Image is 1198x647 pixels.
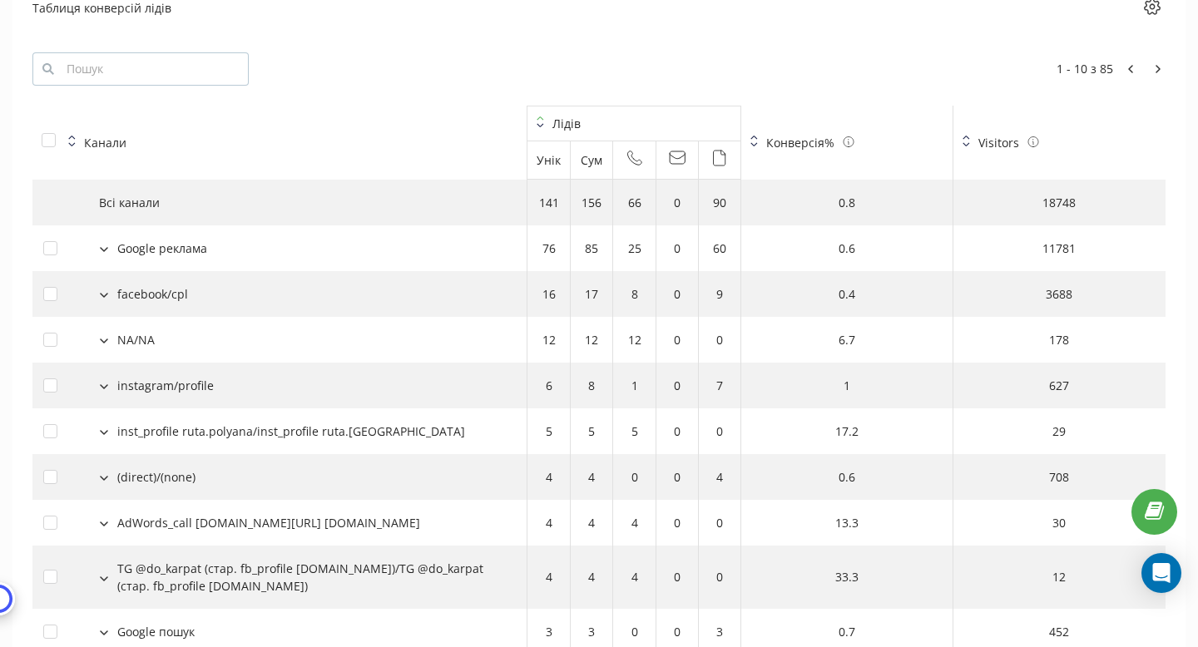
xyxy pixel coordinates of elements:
td: 90 [699,180,741,225]
div: inst_profile ruta.polyana/inst_profile ruta.[GEOGRAPHIC_DATA] [117,422,465,440]
td: 4 [527,454,571,500]
td: 141 [527,180,571,225]
td: 4 [613,546,656,609]
td: 0.6 [741,454,953,500]
td: 0 [699,500,741,546]
td: 4 [527,546,571,609]
td: 25 [613,225,656,271]
td: 5 [571,408,613,454]
td: 29 [953,408,1166,454]
td: 4 [613,500,656,546]
div: Всі канали [99,194,160,211]
td: 4 [571,500,613,546]
td: 7 [699,363,741,408]
td: 18748 [953,180,1166,225]
td: 0 [656,317,699,363]
th: Лідів [527,106,740,141]
div: (direct)/(none) [117,468,196,486]
td: 17.2 [741,408,953,454]
td: 3688 [953,271,1166,317]
td: 0.6 [741,225,953,271]
td: 11781 [953,225,1166,271]
td: 0 [613,454,656,500]
td: 60 [699,225,741,271]
td: 0 [656,180,699,225]
td: 178 [953,317,1166,363]
td: 1 [613,363,656,408]
td: 12 [571,317,613,363]
td: 1 [741,363,953,408]
td: 6 [527,363,571,408]
td: 6.7 [741,317,953,363]
td: 0 [699,408,741,454]
div: Конверсія % [766,134,834,151]
td: 708 [953,454,1166,500]
td: 8 [571,363,613,408]
td: 5 [527,408,571,454]
td: 4 [571,546,613,609]
div: facebook/cpl [117,285,188,303]
td: 4 [527,500,571,546]
td: 12 [527,317,571,363]
td: 0 [699,546,741,609]
td: 9 [699,271,741,317]
td: 12 [953,546,1166,609]
td: 0 [656,500,699,546]
div: Open Intercom Messenger [1141,553,1181,593]
th: Канали [32,106,527,180]
div: NA/NA [117,331,155,348]
td: 627 [953,363,1166,408]
div: AdWords_call [DOMAIN_NAME][URL] [DOMAIN_NAME] [117,514,420,531]
td: 0 [656,225,699,271]
td: 17 [571,271,613,317]
td: 66 [613,180,656,225]
td: 0.4 [741,271,953,317]
td: 0 [656,546,699,609]
td: 0 [656,363,699,408]
input: Пошук [32,52,249,86]
div: instagram/profile [117,377,214,394]
td: 0 [656,271,699,317]
td: 0.8 [741,180,953,225]
div: TG @do_karpat (стар. fb_profile [DOMAIN_NAME])/TG @do_karpat (стар. fb_profile [DOMAIN_NAME]) [117,560,516,595]
div: 1 - 10 з 85 [1057,61,1166,77]
th: Сум [571,141,613,180]
div: Google реклама [117,240,207,257]
td: 5 [613,408,656,454]
td: 30 [953,500,1166,546]
td: 76 [527,225,571,271]
td: 85 [571,225,613,271]
td: 4 [699,454,741,500]
td: 0 [656,454,699,500]
td: 0 [699,317,741,363]
div: Visitors [978,134,1019,151]
td: 0 [656,408,699,454]
td: 12 [613,317,656,363]
div: Google пошук [117,623,195,640]
td: 16 [527,271,571,317]
td: 33.3 [741,546,953,609]
th: Унік [527,141,571,180]
td: 4 [571,454,613,500]
td: 13.3 [741,500,953,546]
td: 156 [571,180,613,225]
td: 8 [613,271,656,317]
